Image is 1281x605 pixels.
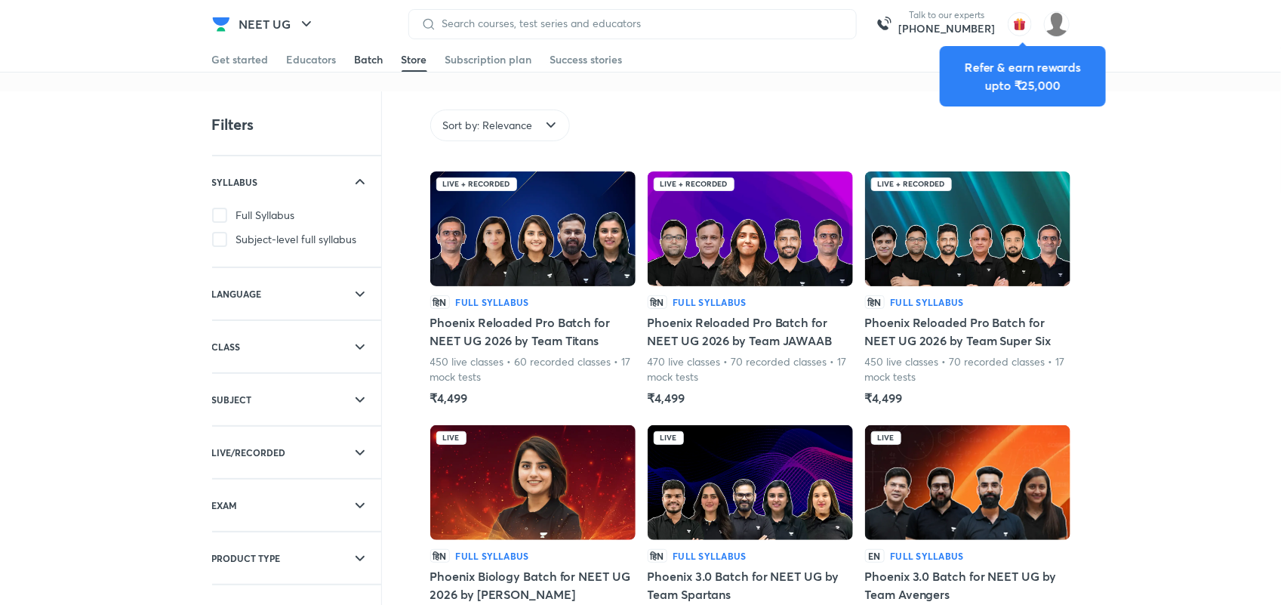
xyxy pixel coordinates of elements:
p: Talk to our experts [899,9,996,21]
a: Success stories [550,48,623,72]
h6: SYLLABUS [212,174,258,190]
p: EN [865,549,885,563]
p: 470 live classes • 70 recorded classes • 17 mock tests [648,354,853,384]
h6: Full Syllabus [456,549,529,563]
span: Sort by: Relevance [443,118,533,133]
div: Get started [212,52,269,67]
h6: CLASS [212,339,241,354]
img: Company Logo [212,15,230,33]
img: Batch Thumbnail [430,425,636,540]
div: Batch [355,52,383,67]
h6: EXAM [212,498,238,513]
h6: PRODUCT TYPE [212,551,281,566]
h6: Full Syllabus [673,549,747,563]
img: Batch Thumbnail [648,171,853,286]
div: Live + Recorded [871,177,952,191]
h5: ₹4,499 [430,389,468,407]
div: Success stories [550,52,623,67]
a: Subscription plan [445,48,532,72]
div: Subscription plan [445,52,532,67]
h4: Filters [212,115,254,134]
div: Live [436,431,467,445]
h5: Phoenix 3.0 Batch for NEET UG by Team Spartans [648,567,853,603]
div: Live [654,431,684,445]
h5: Phoenix Reloaded Pro Batch for NEET UG 2026 by Team Titans [430,313,636,350]
a: Get started [212,48,269,72]
img: Batch Thumbnail [865,171,1070,286]
h5: Phoenix Reloaded Pro Batch for NEET UG 2026 by Team Super Six [865,313,1070,350]
h5: ₹4,499 [865,389,903,407]
h6: Full Syllabus [891,295,964,309]
div: Live + Recorded [436,177,517,191]
span: Subject-level full syllabus [236,232,357,247]
h6: Full Syllabus [891,549,964,563]
p: हिN [430,549,450,563]
h5: Phoenix Biology Batch for NEET UG 2026 by [PERSON_NAME] [430,567,636,603]
img: avatar [1008,12,1032,36]
img: Batch Thumbnail [430,171,636,286]
img: shilakha [1044,11,1070,37]
p: हिN [430,295,450,309]
div: Live [871,431,901,445]
div: Store [402,52,427,67]
h6: Full Syllabus [673,295,747,309]
h5: Phoenix Reloaded Pro Batch for NEET UG 2026 by Team JAWAAB [648,313,853,350]
input: Search courses, test series and educators [436,17,844,29]
p: 450 live classes • 60 recorded classes • 17 mock tests [430,354,636,384]
img: Batch Thumbnail [648,425,853,540]
div: Refer & earn rewards upto ₹25,000 [952,58,1094,94]
div: Live + Recorded [654,177,734,191]
span: Full Syllabus [236,208,295,223]
h6: LANGUAGE [212,286,262,301]
a: Batch [355,48,383,72]
h6: Full Syllabus [456,295,529,309]
p: हिN [648,295,667,309]
a: Educators [287,48,337,72]
img: Batch Thumbnail [865,425,1070,540]
a: Store [402,48,427,72]
img: call-us [869,9,899,39]
p: हिN [648,549,667,563]
p: हिN [865,295,885,309]
h6: SUBJECT [212,392,252,407]
a: [PHONE_NUMBER] [899,21,996,36]
div: Educators [287,52,337,67]
h5: ₹4,499 [648,389,685,407]
h5: Phoenix 3.0 Batch for NEET UG by Team Avengers [865,567,1070,603]
h6: LIVE/RECORDED [212,445,286,460]
p: 450 live classes • 70 recorded classes • 17 mock tests [865,354,1070,384]
button: NEET UG [230,9,325,39]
